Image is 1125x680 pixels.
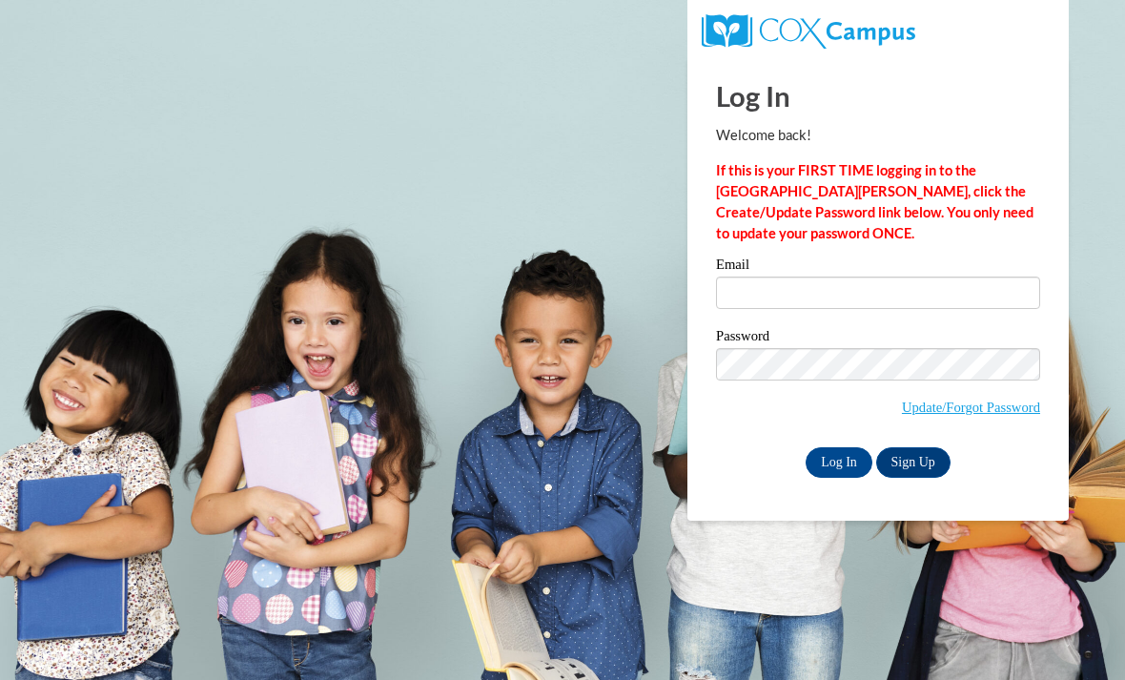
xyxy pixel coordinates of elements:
[702,14,915,49] img: COX Campus
[876,447,951,478] a: Sign Up
[910,558,948,596] iframe: Close message
[806,447,872,478] input: Log In
[1049,604,1110,665] iframe: Button to launch messaging window
[716,125,1040,146] p: Welcome back!
[716,258,1040,277] label: Email
[902,400,1040,415] a: Update/Forgot Password
[716,76,1040,115] h1: Log In
[716,329,1040,348] label: Password
[716,162,1033,241] strong: If this is your FIRST TIME logging in to the [GEOGRAPHIC_DATA][PERSON_NAME], click the Create/Upd...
